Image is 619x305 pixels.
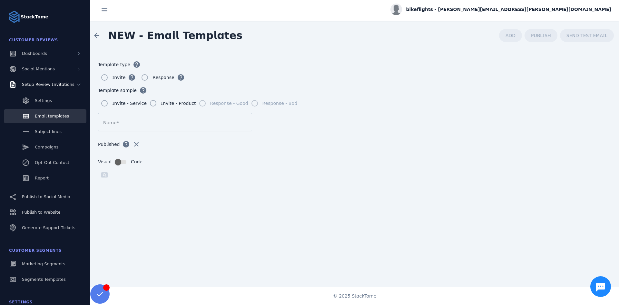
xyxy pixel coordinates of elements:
[4,221,86,235] a: Generate Support Tickets
[9,300,33,304] span: Settings
[9,248,62,253] span: Customer Segments
[22,277,66,282] span: Segments Templates
[98,61,130,68] span: Template type
[151,74,174,81] label: Response
[35,98,52,103] span: Settings
[21,14,48,20] strong: StackTome
[35,160,69,165] span: Opt-Out Contact
[4,171,86,185] a: Report
[4,94,86,108] a: Settings
[98,87,137,94] span: Template sample
[35,114,69,118] span: Email templates
[9,38,58,42] span: Customer Reviews
[8,10,21,23] img: Logo image
[4,109,86,123] a: Email templates
[98,141,120,148] span: Published
[111,99,147,107] label: Invite - Service
[35,176,49,180] span: Report
[390,4,402,15] img: profile.jpg
[103,120,117,125] mat-label: Name
[22,82,74,87] span: Setup Review Invitations
[333,293,377,300] span: © 2025 StackTome
[22,225,75,230] span: Generate Support Tickets
[406,6,611,13] span: bikeflights - [PERSON_NAME][EMAIL_ADDRESS][PERSON_NAME][DOMAIN_NAME]
[4,257,86,271] a: Marketing Segments
[120,138,133,151] button: Published
[131,158,142,165] span: Code
[35,145,58,149] span: Campaigns
[160,99,196,107] label: Invite - Product
[4,272,86,287] a: Segments Templates
[22,51,47,56] span: Dashboards
[22,261,65,266] span: Marketing Segments
[4,205,86,219] a: Publish to Website
[209,99,248,107] label: Response - Good
[4,156,86,170] a: Opt-Out Contact
[22,194,70,199] span: Publish to Social Media
[98,158,112,165] span: Visual
[4,190,86,204] a: Publish to Social Media
[4,140,86,154] a: Campaigns
[22,66,55,71] span: Social Mentions
[133,140,140,148] mat-icon: clear
[22,210,60,215] span: Publish to Website
[111,74,125,81] label: Invite
[108,29,242,42] span: NEW - Email Templates
[390,4,611,15] button: bikeflights - [PERSON_NAME][EMAIL_ADDRESS][PERSON_NAME][DOMAIN_NAME]
[4,125,86,139] a: Subject lines
[261,99,298,107] label: Response - Bad
[35,129,62,134] span: Subject lines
